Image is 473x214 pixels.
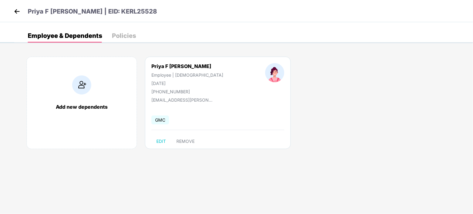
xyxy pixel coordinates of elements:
div: [EMAIL_ADDRESS][PERSON_NAME][DOMAIN_NAME] [151,97,213,103]
div: [DATE] [151,81,223,86]
span: REMOVE [176,139,195,144]
button: EDIT [151,136,171,146]
div: Employee & Dependents [28,33,102,39]
div: Add new dependents [33,104,130,110]
div: Employee | [DEMOGRAPHIC_DATA] [151,72,223,78]
img: back [12,7,22,16]
img: profileImage [265,63,284,82]
div: [PHONE_NUMBER] [151,89,223,94]
p: Priya F [PERSON_NAME] | EID: KERL25528 [28,7,157,16]
span: GMC [151,115,169,124]
img: addIcon [72,75,91,95]
span: EDIT [156,139,166,144]
div: Priya F [PERSON_NAME] [151,63,223,69]
button: REMOVE [171,136,199,146]
div: Policies [112,33,136,39]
